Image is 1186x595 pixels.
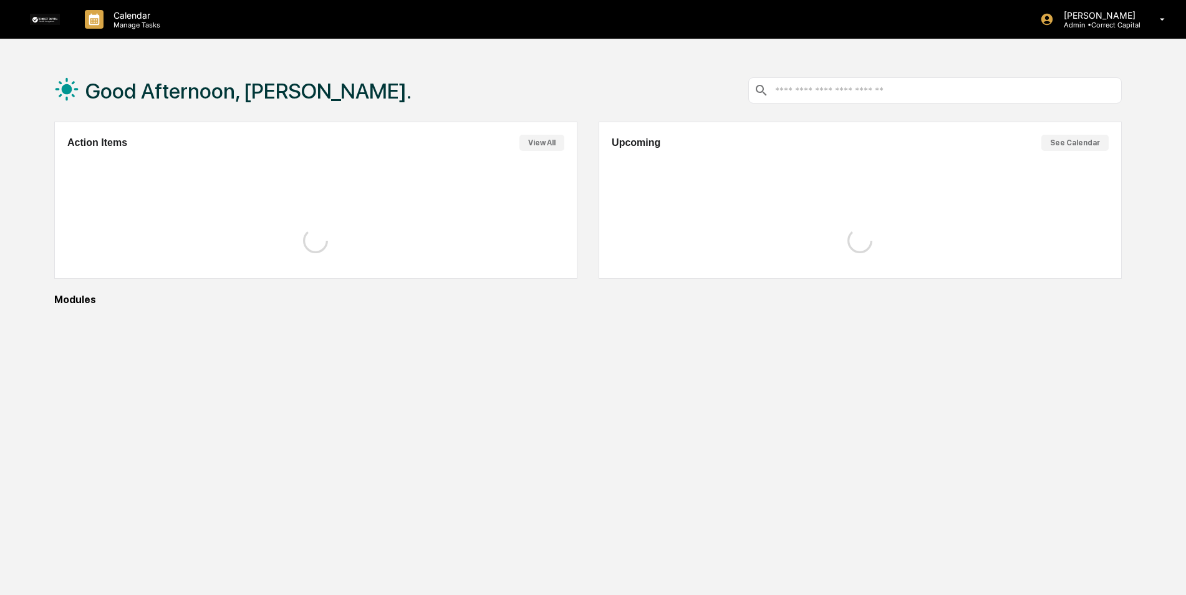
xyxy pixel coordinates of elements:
[30,14,60,25] img: logo
[1054,10,1142,21] p: [PERSON_NAME]
[1054,21,1142,29] p: Admin • Correct Capital
[104,10,166,21] p: Calendar
[67,137,127,148] h2: Action Items
[612,137,660,148] h2: Upcoming
[85,79,412,104] h1: Good Afternoon, [PERSON_NAME].
[519,135,564,151] button: View All
[104,21,166,29] p: Manage Tasks
[1041,135,1109,151] button: See Calendar
[54,294,1122,306] div: Modules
